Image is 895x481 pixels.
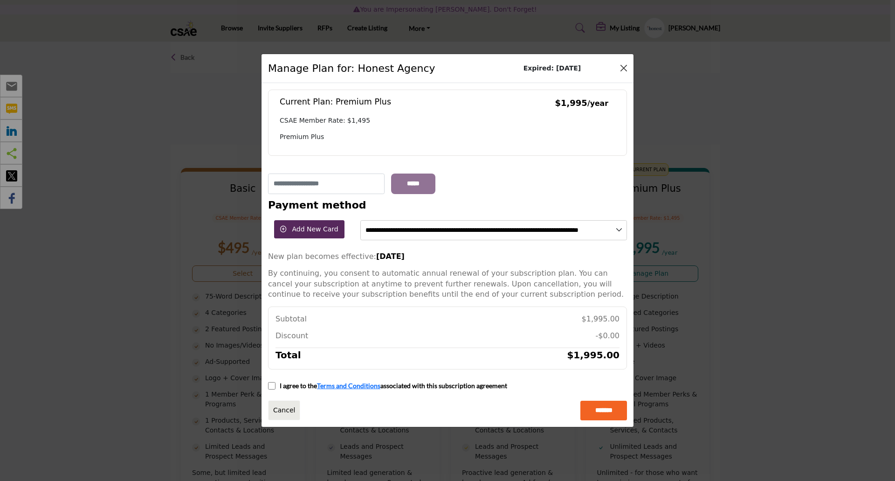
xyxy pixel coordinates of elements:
[275,331,308,341] p: Discount
[582,314,620,324] p: $1,995.00
[275,348,301,362] h5: Total
[587,99,608,108] small: /year
[280,381,507,390] p: I agree to the associated with this subscription agreement
[523,63,581,73] b: Expired: [DATE]
[268,61,435,76] h1: Manage Plan for: Honest Agency
[555,97,608,109] p: $1,995
[274,220,344,238] button: Add New Card
[280,97,391,107] h5: Current Plan: Premium Plus
[275,314,307,324] p: Subtotal
[317,382,380,390] a: Terms and Conditions
[292,225,338,233] span: Add New Card
[268,251,627,262] p: New plan becomes effective:
[595,331,620,341] p: -$0.00
[280,116,615,125] p: CSAE Member Rate: $1,495
[268,197,366,213] h3: Payment method
[268,400,300,420] a: Close
[280,132,324,142] p: Premium Plus
[268,268,627,300] p: By continuing, you consent to automatic annual renewal of your subscription plan. You can cancel ...
[617,62,630,75] button: Close
[567,348,620,362] h5: $1,995.00
[376,252,405,261] strong: [DATE]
